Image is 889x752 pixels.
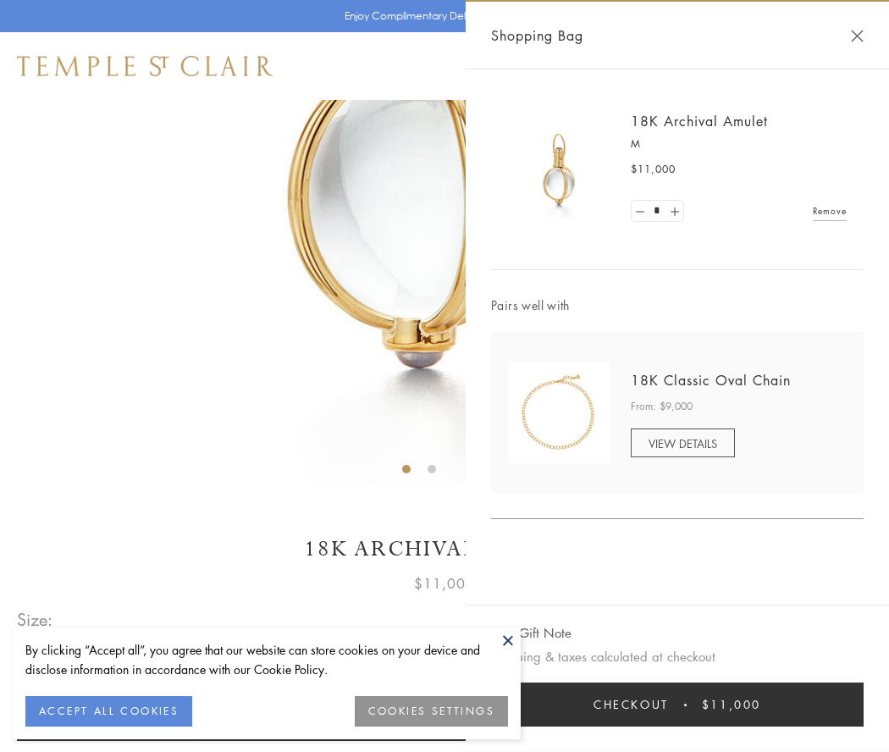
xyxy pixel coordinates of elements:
[25,640,508,679] div: By clicking “Accept all”, you agree that our website can store cookies on your device and disclos...
[491,622,571,644] button: Add Gift Note
[631,112,768,130] a: 18K Archival Amulet
[491,646,864,667] p: Shipping & taxes calculated at checkout
[17,534,872,564] h1: 18K Archival Amulet
[355,696,508,727] button: COOKIES SETTINGS
[631,398,693,415] span: From: $9,000
[345,8,537,25] p: Enjoy Complimentary Delivery & Returns
[17,56,273,76] img: Temple St. Clair
[17,605,54,633] span: Size:
[631,429,735,457] a: VIEW DETAILS
[702,695,761,714] span: $11,000
[491,25,583,47] span: Shopping Bag
[631,371,791,390] a: 18K Classic Oval Chain
[594,695,669,714] span: Checkout
[665,201,682,222] a: Set quantity to 2
[491,683,864,727] button: Checkout $11,000
[25,696,192,727] button: ACCEPT ALL COOKIES
[631,135,847,152] p: M
[631,161,676,178] span: $11,000
[649,435,717,451] span: VIEW DETAILS
[851,30,864,42] button: Close Shopping Bag
[508,119,610,220] img: 18K Archival Amulet
[508,362,610,463] img: N88865-OV18
[813,202,847,220] a: Remove
[414,572,475,594] span: $11,000
[491,296,864,315] span: Pairs well with
[632,201,649,222] a: Set quantity to 0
